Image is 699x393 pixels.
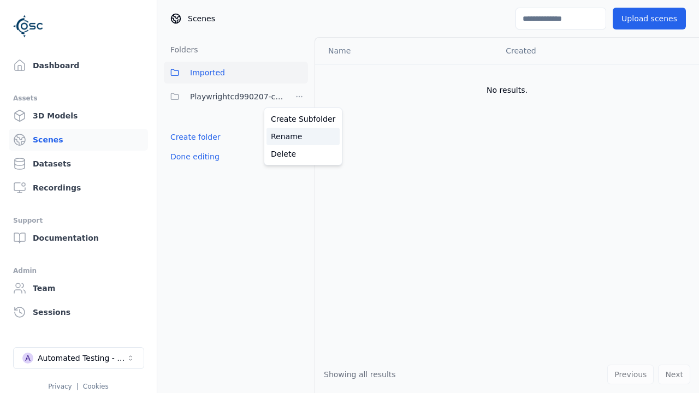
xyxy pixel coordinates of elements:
[266,110,340,128] a: Create Subfolder
[266,128,340,145] a: Rename
[266,145,340,163] a: Delete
